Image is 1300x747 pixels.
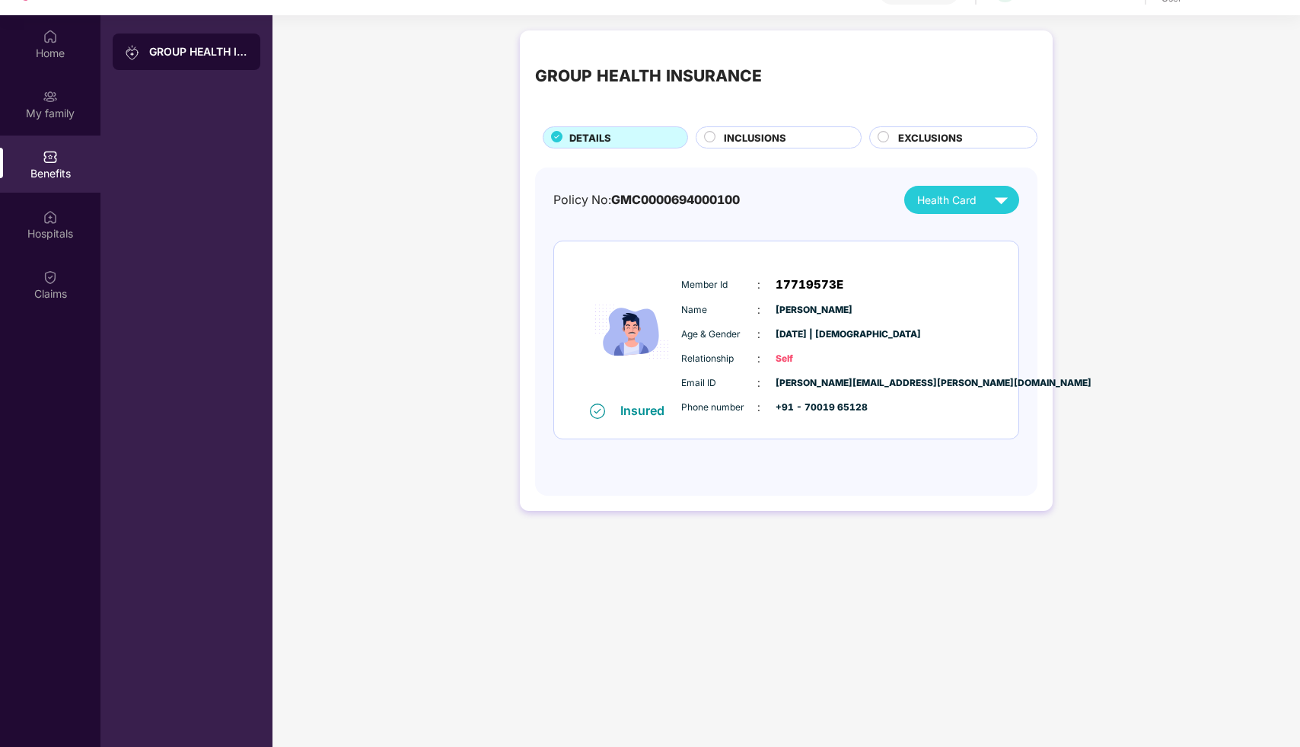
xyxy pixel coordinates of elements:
span: : [757,375,760,391]
img: svg+xml;base64,PHN2ZyB3aWR0aD0iMjAiIGhlaWdodD0iMjAiIHZpZXdCb3g9IjAgMCAyMCAyMCIgZmlsbD0ibm9uZSIgeG... [43,89,58,104]
span: [PERSON_NAME] [776,303,852,318]
span: Email ID [681,376,757,391]
span: Name [681,303,757,318]
span: Age & Gender [681,327,757,342]
span: +91 - 70019 65128 [776,401,852,415]
img: svg+xml;base64,PHN2ZyB4bWxucz0iaHR0cDovL3d3dy53My5vcmcvMjAwMC9zdmciIHZpZXdCb3g9IjAgMCAyNCAyNCIgd2... [988,187,1015,213]
span: INCLUSIONS [724,130,786,145]
img: svg+xml;base64,PHN2ZyB3aWR0aD0iMjAiIGhlaWdodD0iMjAiIHZpZXdCb3g9IjAgMCAyMCAyMCIgZmlsbD0ibm9uZSIgeG... [125,45,140,60]
span: : [757,302,760,318]
span: : [757,350,760,367]
img: icon [586,261,677,402]
span: : [757,326,760,343]
img: svg+xml;base64,PHN2ZyBpZD0iQmVuZWZpdHMiIHhtbG5zPSJodHRwOi8vd3d3LnczLm9yZy8yMDAwL3N2ZyIgd2lkdGg9Ij... [43,149,58,164]
img: svg+xml;base64,PHN2ZyB4bWxucz0iaHR0cDovL3d3dy53My5vcmcvMjAwMC9zdmciIHdpZHRoPSIxNiIgaGVpZ2h0PSIxNi... [590,404,605,419]
div: Policy No: [553,190,740,209]
button: Health Card [904,186,1019,214]
span: GMC0000694000100 [611,193,740,207]
div: Insured [620,403,674,418]
img: svg+xml;base64,PHN2ZyBpZD0iSG9zcGl0YWxzIiB4bWxucz0iaHR0cDovL3d3dy53My5vcmcvMjAwMC9zdmciIHdpZHRoPS... [43,209,58,225]
span: Phone number [681,401,757,415]
span: DETAILS [569,130,611,145]
span: : [757,276,760,293]
span: [PERSON_NAME][EMAIL_ADDRESS][PERSON_NAME][DOMAIN_NAME] [776,376,852,391]
span: Relationship [681,352,757,366]
span: 17719573E [776,276,843,294]
span: Member Id [681,278,757,292]
div: GROUP HEALTH INSURANCE [535,64,762,89]
span: Self [776,352,852,366]
img: svg+xml;base64,PHN2ZyBpZD0iQ2xhaW0iIHhtbG5zPSJodHRwOi8vd3d3LnczLm9yZy8yMDAwL3N2ZyIgd2lkdGg9IjIwIi... [43,270,58,285]
div: GROUP HEALTH INSURANCE [149,44,248,59]
img: svg+xml;base64,PHN2ZyBpZD0iSG9tZSIgeG1sbnM9Imh0dHA6Ly93d3cudzMub3JnLzIwMDAvc3ZnIiB3aWR0aD0iMjAiIG... [43,29,58,44]
span: EXCLUSIONS [898,130,963,145]
span: Health Card [917,192,977,209]
span: [DATE] | [DEMOGRAPHIC_DATA] [776,327,852,342]
span: : [757,399,760,416]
